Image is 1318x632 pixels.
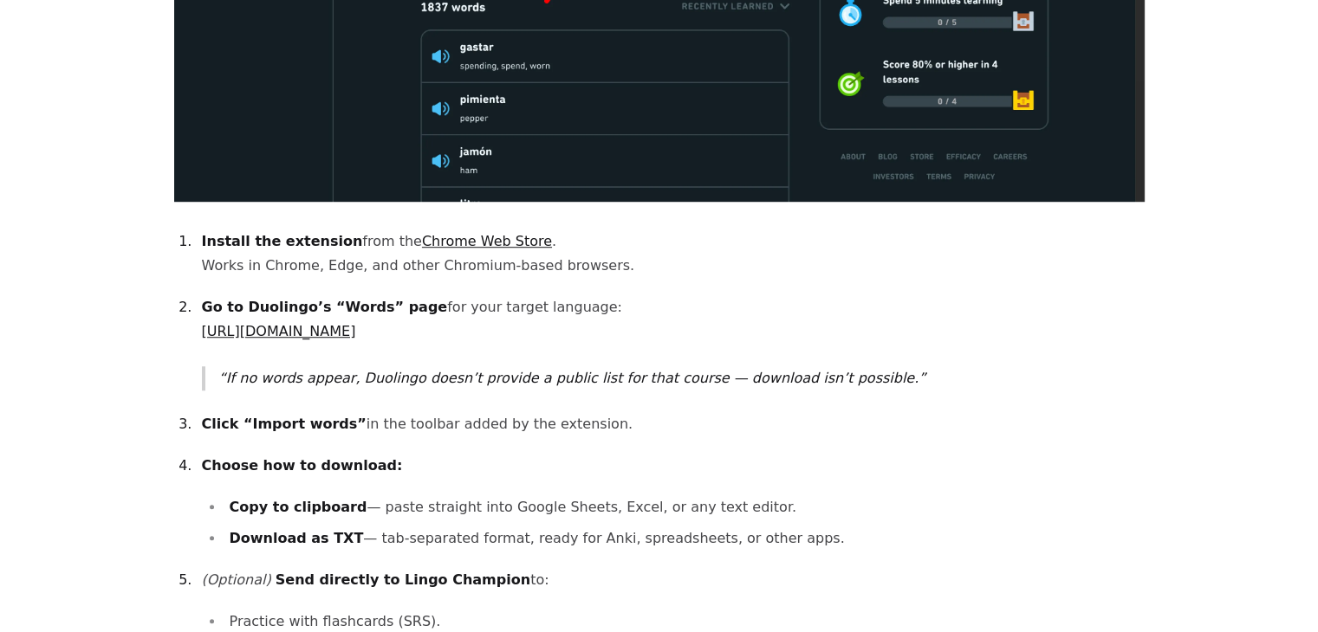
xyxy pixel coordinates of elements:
[219,366,1145,390] p: If no words appear, Duolingo doesn’t provide a public list for that course — download isn’t possi...
[202,323,356,339] a: [URL][DOMAIN_NAME]
[202,571,271,588] em: (Optional)
[202,233,363,249] strong: Install the extension
[276,571,530,588] strong: Send directly to Lingo Champion
[202,412,1145,436] p: in the toolbar added by the extension.
[202,568,1145,592] p: to:
[202,229,1145,278] p: from the . Works in Chrome, Edge, and other Chromium-based browsers.
[202,295,1145,344] p: for your target language:
[224,526,1145,551] li: — tab-separated format, ready for Anki, spreadsheets, or other apps.
[422,233,552,249] a: Chrome Web Store
[230,530,364,546] strong: Download as TXT
[230,499,367,515] strong: Copy to clipboard
[224,495,1145,519] li: — paste straight into Google Sheets, Excel, or any text editor.
[202,416,367,432] strong: Click “Import words”
[202,457,403,474] strong: Choose how to download:
[202,299,448,315] strong: Go to Duolingo’s “Words” page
